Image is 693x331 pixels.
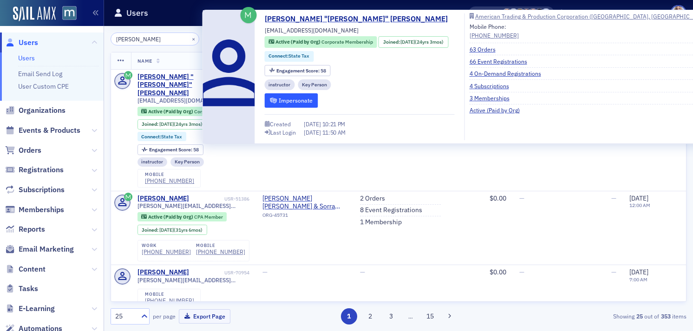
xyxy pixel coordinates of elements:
div: Connect: [265,51,314,62]
strong: 25 [634,312,644,320]
a: User Custom CPE [18,82,69,91]
button: × [190,34,198,43]
div: Joined: 2001-06-08 00:00:00 [137,119,207,130]
div: instructor [137,157,168,167]
div: work [142,243,191,248]
button: 2 [362,308,378,325]
a: 63 Orders [470,45,503,53]
img: SailAMX [62,6,77,20]
a: Organizations [5,105,65,116]
a: Memberships [5,205,64,215]
a: Tasks [5,284,38,294]
span: — [262,268,268,276]
span: $0.00 [490,194,506,202]
span: [DATE] [304,120,322,128]
span: Lauren McDonough [535,8,544,18]
span: Justin Chase [541,8,551,18]
div: Connect: [137,132,187,141]
a: Email Send Log [18,70,62,78]
span: Tasks [19,284,38,294]
span: Joined : [383,39,401,46]
span: [EMAIL_ADDRESS][DOMAIN_NAME] [265,26,359,34]
span: Active (Paid by Org) [275,39,321,45]
span: Content [19,264,46,274]
a: View Homepage [56,6,77,22]
label: per page [153,312,176,320]
div: Key Person [298,79,331,90]
div: Support [567,9,599,17]
div: USR-70954 [190,270,249,276]
div: 25 [115,312,136,321]
span: Laura Swann [515,8,525,18]
strong: 353 [659,312,672,320]
span: Active (Paid by Org) [148,108,194,115]
div: [DOMAIN_NAME] [613,9,665,17]
span: Profile [670,5,686,21]
a: E-Learning [5,304,55,314]
div: Last Login [270,130,296,135]
a: [PHONE_NUMBER] [470,31,519,39]
time: 12:00 AM [629,202,650,208]
span: Joined : [142,121,159,127]
div: [PHONE_NUMBER] [145,297,194,304]
span: Katie Foo [528,8,538,18]
div: Key Person [170,157,204,167]
a: Content [5,264,46,274]
span: [DATE] [629,194,648,202]
span: Engagement Score : [276,67,320,74]
a: [PERSON_NAME] [137,268,189,277]
a: Email Marketing [5,244,74,254]
a: 4 On-Demand Registrations [470,69,548,78]
span: [DATE] [159,121,174,127]
div: 58 [149,147,199,152]
a: 4 Subscriptions [470,82,516,90]
span: Users [19,38,38,48]
span: Engagement Score : [149,146,193,153]
a: [PHONE_NUMBER] [196,248,245,255]
div: Joined: 1994-03-25 00:00:00 [137,225,207,235]
a: SailAMX [13,6,56,21]
span: Reports [19,224,45,234]
div: ORG-45731 [262,212,347,221]
span: Registrations [19,165,64,175]
input: Search… [111,32,199,45]
span: Connect : [141,133,161,140]
span: [PERSON_NAME][EMAIL_ADDRESS][DOMAIN_NAME] [137,202,250,209]
a: Users [18,54,35,62]
button: Export Page [179,309,230,324]
span: Name [137,58,152,64]
div: Active (Paid by Org): Active (Paid by Org): Corporate Membership [137,107,250,116]
div: (24yrs 3mos) [400,39,444,46]
a: [PERSON_NAME] [137,195,189,203]
span: [DATE] [629,268,648,276]
a: Registrations [5,165,64,175]
a: Active (Paid by Org) CPA Member [141,214,222,220]
a: 1 Membership [360,218,402,227]
div: Engagement Score: 58 [137,144,203,155]
a: [PERSON_NAME] "[PERSON_NAME]" [PERSON_NAME] [265,13,455,25]
span: Corporate Membership [321,39,373,45]
button: 15 [422,308,438,325]
span: Corporate Membership [194,108,246,115]
a: Orders [5,145,41,156]
a: Events & Products [5,125,80,136]
a: 2 Orders [360,195,385,203]
div: Joined: 2001-06-08 00:00:00 [379,36,448,48]
span: Memberships [19,205,64,215]
button: 1 [341,308,357,325]
div: Mobile Phone: [470,22,519,39]
a: [PERSON_NAME] "[PERSON_NAME]" [PERSON_NAME] [137,73,223,97]
span: $0.00 [490,268,506,276]
div: Active (Paid by Org): Active (Paid by Org): CPA Member [137,212,227,221]
div: USR-51386 [190,196,249,202]
span: Joined : [142,227,159,233]
span: Dee Sullivan [502,8,512,18]
a: 8 Event Registrations [360,206,422,214]
span: Active (Paid by Org) [148,214,194,220]
span: Connect : [268,52,288,59]
div: 58 [276,68,326,73]
div: mobile [145,172,194,177]
a: Active (Paid by Org) Corporate Membership [268,39,373,46]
